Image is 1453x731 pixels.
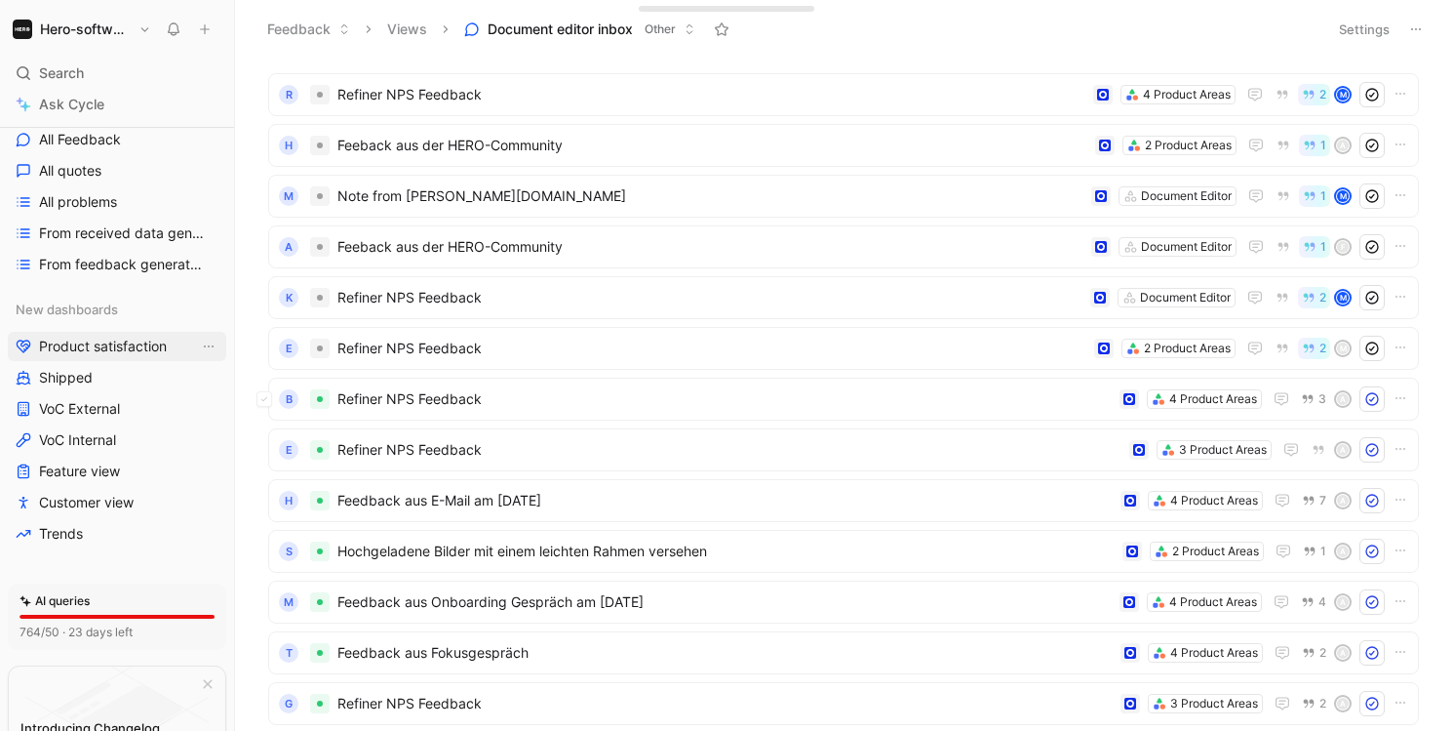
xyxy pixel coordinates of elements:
[39,192,117,212] span: All problems
[1299,135,1330,156] button: 1
[378,15,436,44] button: Views
[337,235,1083,259] span: Feeback aus der HERO-Community
[258,15,359,44] button: Feedback
[1298,693,1330,714] button: 2
[1336,240,1350,254] div: F
[39,223,206,243] span: From received data generated features
[1320,140,1326,151] span: 1
[39,93,104,116] span: Ask Cycle
[1336,595,1350,609] div: A
[279,389,298,409] div: B
[8,295,226,548] div: New dashboardsProduct satisfactionView actionsShippedVoC ExternalVoC InternalFeature viewCustomer...
[279,440,298,460] div: E
[1179,440,1267,460] div: 3 Product Areas
[8,187,226,217] a: All problems
[1169,592,1257,612] div: 4 Product Areas
[337,489,1113,512] span: Feedback aus E-Mail am [DATE]
[1336,139,1350,152] div: A
[1298,287,1330,308] button: 2
[1297,388,1330,410] button: 3
[8,250,226,279] a: From feedback generated features
[39,399,120,419] span: VoC External
[1336,494,1350,508] div: A
[1336,697,1350,711] div: A
[16,300,118,319] span: New dashboards
[1298,338,1330,359] button: 2
[1319,292,1326,304] span: 2
[1336,88,1350,102] div: M
[1320,241,1326,253] span: 1
[279,288,298,307] div: K
[8,457,226,486] a: Feature view
[1319,495,1326,507] span: 7
[268,124,1419,167] a: HFeeback aus der HERO-Community2 Product Areas1A
[1141,186,1232,206] div: Document Editor
[337,286,1082,309] span: Refiner NPS Feedback
[1299,236,1330,258] button: 1
[8,125,226,154] a: All Feedback
[279,643,298,663] div: T
[279,85,298,104] div: R
[39,161,101,181] span: All quotes
[8,90,226,119] a: Ask Cycle
[1145,136,1232,155] div: 2 Product Areas
[1318,596,1326,608] span: 4
[1336,291,1350,305] div: M
[1298,490,1330,511] button: 7
[268,327,1419,370] a: ERefiner NPS Feedback2 Product Areas2M
[13,20,32,39] img: Hero-software
[279,542,298,561] div: S
[8,25,226,279] div: OtherDocument editor inboxInboxAll FeedbackAll quotesAll problemsFrom received data generated fea...
[40,20,131,38] h1: Hero-software
[39,430,116,450] span: VoC Internal
[337,83,1085,106] span: Refiner NPS Feedback
[39,337,167,356] span: Product satisfaction
[8,156,226,185] a: All quotes
[337,387,1112,411] span: Refiner NPS Feedback
[455,15,704,44] button: Document editor inboxOther
[268,225,1419,268] a: AFeeback aus der HERO-CommunityDocument Editor1F
[268,631,1419,674] a: TFeedback aus Fokusgespräch4 Product Areas2A
[1336,189,1350,203] div: M
[8,16,156,43] button: Hero-softwareHero-software
[1318,393,1326,405] span: 3
[268,682,1419,725] a: GRefiner NPS Feedback3 Product Areas2A
[1143,85,1231,104] div: 4 Product Areas
[268,378,1419,421] a: BRefiner NPS Feedback4 Product Areas3A
[1170,491,1258,510] div: 4 Product Areas
[1140,288,1231,307] div: Document Editor
[1336,646,1350,660] div: A
[1319,698,1326,710] span: 2
[337,692,1113,715] span: Refiner NPS Feedback
[39,255,204,274] span: From feedback generated features
[1319,343,1326,354] span: 2
[39,524,83,544] span: Trends
[8,295,226,324] div: New dashboards
[1298,84,1330,105] button: 2
[1172,542,1259,561] div: 2 Product Areas
[337,540,1115,563] span: Hochgeladene Bilder mit einem leichten Rahmen versehen
[39,61,84,85] span: Search
[1170,694,1258,713] div: 3 Product Areas
[1297,591,1330,613] button: 4
[268,479,1419,522] a: HFeedback aus E-Mail am [DATE]4 Product Areas7A
[279,136,298,155] div: H
[1169,389,1257,409] div: 4 Product Areas
[268,581,1419,624] a: MFeedback aus Onboarding Gespräch am [DATE]4 Product Areas4A
[8,59,226,88] div: Search
[337,438,1121,462] span: Refiner NPS Feedback
[1336,392,1350,406] div: A
[8,363,226,392] a: Shipped
[39,368,93,387] span: Shipped
[39,493,134,512] span: Customer view
[8,426,226,455] a: VoC Internal
[1320,546,1326,557] span: 1
[8,394,226,424] a: VoC External
[8,332,226,361] a: Product satisfactionView actions
[20,623,133,642] div: 764/50 · 23 days left
[279,491,298,510] div: H
[268,73,1419,116] a: RRefiner NPS Feedback4 Product Areas2M
[337,134,1087,157] span: Feeback aus der HERO-Community
[1319,647,1326,659] span: 2
[268,530,1419,573] a: SHochgeladene Bilder mit einem leichten Rahmen versehen2 Product Areas1A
